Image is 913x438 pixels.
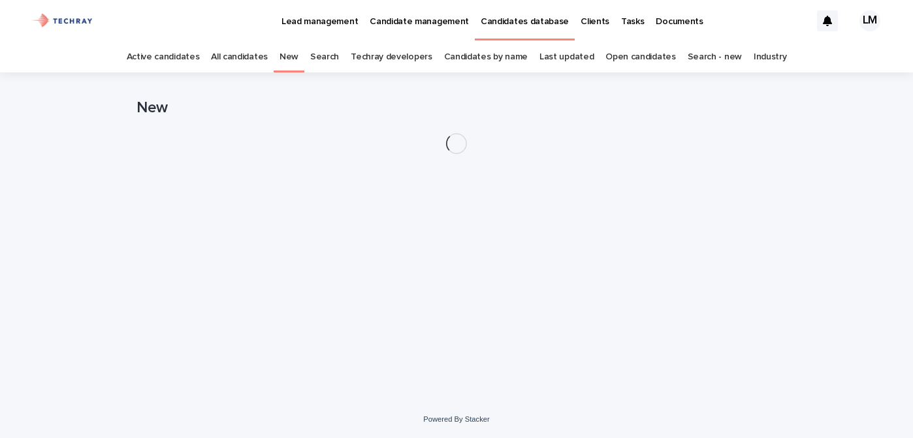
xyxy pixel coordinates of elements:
[310,42,339,72] a: Search
[754,42,787,72] a: Industry
[127,42,200,72] a: Active candidates
[351,42,432,72] a: Techray developers
[211,42,268,72] a: All candidates
[859,10,880,31] div: LM
[280,42,298,72] a: New
[26,8,99,34] img: xG6Muz3VQV2JDbePcW7p
[423,415,489,423] a: Powered By Stacker
[605,42,675,72] a: Open candidates
[136,99,777,117] h1: New
[539,42,594,72] a: Last updated
[688,42,742,72] a: Search - new
[444,42,528,72] a: Candidates by name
